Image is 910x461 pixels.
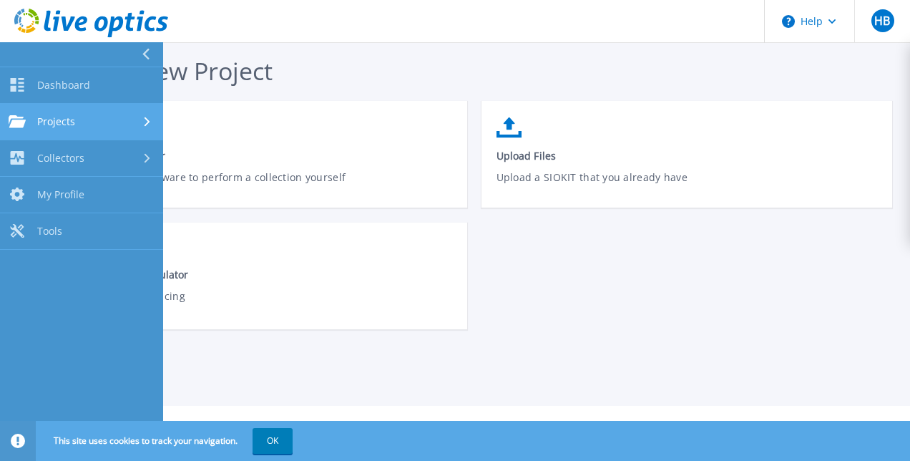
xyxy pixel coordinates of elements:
[253,428,293,454] button: OK
[37,188,84,201] span: My Profile
[56,232,467,332] a: Cloud Pricing CalculatorCompare Cloud Pricing
[874,15,890,26] span: HB
[71,149,453,162] span: Download Collector
[39,428,293,454] span: This site uses cookies to track your navigation.
[481,110,893,213] a: Upload FilesUpload a SIOKIT that you already have
[496,170,879,203] p: Upload a SIOKIT that you already have
[71,268,453,281] span: Cloud Pricing Calculator
[71,288,453,321] p: Compare Cloud Pricing
[56,110,467,213] a: Download CollectorDownload the software to perform a collection yourself
[37,152,84,165] span: Collectors
[496,149,879,162] span: Upload Files
[37,225,62,238] span: Tools
[37,115,75,128] span: Projects
[37,79,90,92] span: Dashboard
[71,170,453,203] p: Download the software to perform a collection yourself
[56,54,273,87] span: Start a New Project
